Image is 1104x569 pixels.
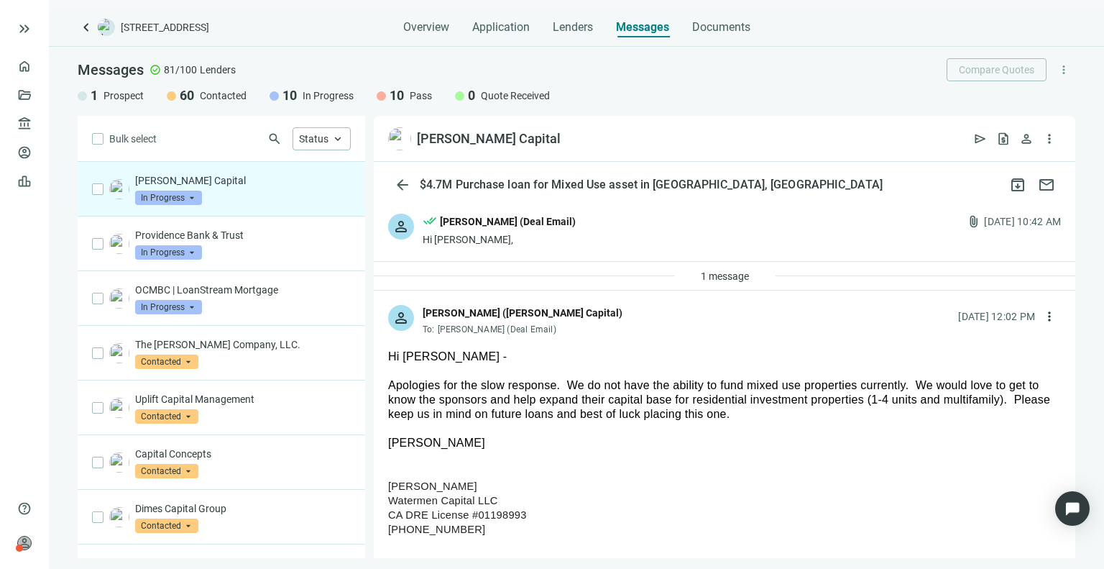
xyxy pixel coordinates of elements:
span: Documents [692,20,750,35]
div: [PERSON_NAME] (Deal Email) [440,214,576,229]
img: 5087584d-fefd-46dc-97f7-c476e6958ede [388,127,411,150]
span: Pass [410,88,432,103]
div: Hi [PERSON_NAME], [423,232,576,247]
img: 830faa9c-5cb5-43ed-a487-4f541bda61ec [109,234,129,254]
span: done_all [423,214,437,232]
span: archive [1009,176,1026,194]
span: request_quote [996,132,1011,146]
p: The [PERSON_NAME] Company, LLC. [135,337,351,352]
span: more_vert [1042,132,1057,146]
button: send [969,127,992,150]
span: 1 message [701,270,749,282]
span: keyboard_arrow_up [331,132,344,145]
span: person [392,309,410,327]
span: 0 [468,87,475,104]
span: [PERSON_NAME] (Deal Email) [438,324,556,334]
span: 10 [390,87,404,104]
span: Contacted [135,519,198,533]
span: Bulk select [109,131,157,147]
span: In Progress [135,245,202,260]
button: 1 message [689,265,761,288]
div: [DATE] 12:02 PM [958,309,1035,324]
a: keyboard_arrow_left [78,19,95,36]
span: Status [299,133,328,145]
button: mail [1032,170,1061,199]
img: 2c626e59-b367-4401-b0f5-af202501fb3b [109,343,129,363]
button: Compare Quotes [947,58,1046,81]
span: In Progress [303,88,354,103]
span: In Progress [135,300,202,314]
span: Overview [403,20,449,35]
span: person [17,536,32,550]
span: Contacted [135,355,198,369]
p: Capital Concepts [135,447,351,461]
span: Contacted [200,88,247,103]
span: 1 [91,87,98,104]
span: Prospect [103,88,144,103]
span: 81/100 [164,63,197,77]
div: Open Intercom Messenger [1055,491,1090,526]
span: arrow_back [394,176,411,194]
span: In Progress [135,191,202,205]
img: 99a74a49-602c-41ac-bfdf-b376c4642125 [109,452,129,473]
div: [DATE] 10:42 AM [984,214,1061,229]
span: Quote Received [481,88,550,103]
span: 10 [282,87,297,104]
button: arrow_back [388,170,417,199]
img: deal-logo [98,19,115,36]
img: cf742670-ef93-41fe-808e-88767f751921 [109,507,129,527]
span: person [392,218,410,235]
button: more_vert [1038,305,1061,328]
span: Messages [616,20,669,34]
div: [PERSON_NAME] Capital [417,130,561,147]
span: mail [1038,176,1055,194]
p: [PERSON_NAME] Capital [135,173,351,188]
button: person [1015,127,1038,150]
img: ee1a1658-40a7-4edd-a762-51b34b316280 [109,398,129,418]
p: OCMBC | LoanStream Mortgage [135,283,351,297]
div: To: [423,324,622,335]
p: Dimes Capital Group [135,501,351,516]
span: [STREET_ADDRESS] [121,20,209,35]
button: more_vert [1038,127,1061,150]
span: Messages [78,61,144,78]
span: Lenders [553,20,593,35]
span: check_circle [149,64,161,76]
button: archive [1003,170,1032,199]
button: keyboard_double_arrow_right [16,20,33,37]
span: person [1019,132,1034,146]
span: more_vert [1057,63,1070,76]
span: search [267,132,282,146]
p: Uplift Capital Management [135,392,351,406]
button: more_vert [1052,58,1075,81]
img: f96e009a-fb38-497d-b46b-ebf4f3a57aeb [109,288,129,309]
span: Contacted [135,464,198,478]
div: [PERSON_NAME] ([PERSON_NAME] Capital) [423,305,622,321]
p: Providence Bank & Trust [135,228,351,242]
span: Contacted [135,409,198,424]
span: Application [472,20,530,35]
span: more_vert [1042,309,1057,324]
button: request_quote [992,127,1015,150]
span: send [973,132,988,146]
img: 5087584d-fefd-46dc-97f7-c476e6958ede [109,179,129,199]
span: account_balance [17,117,27,131]
span: help [17,501,32,516]
span: 60 [180,87,194,104]
span: attach_file [967,214,981,229]
span: Lenders [200,63,236,77]
div: $4.7M Purchase loan for Mixed Use asset in [GEOGRAPHIC_DATA], [GEOGRAPHIC_DATA] [417,178,885,192]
